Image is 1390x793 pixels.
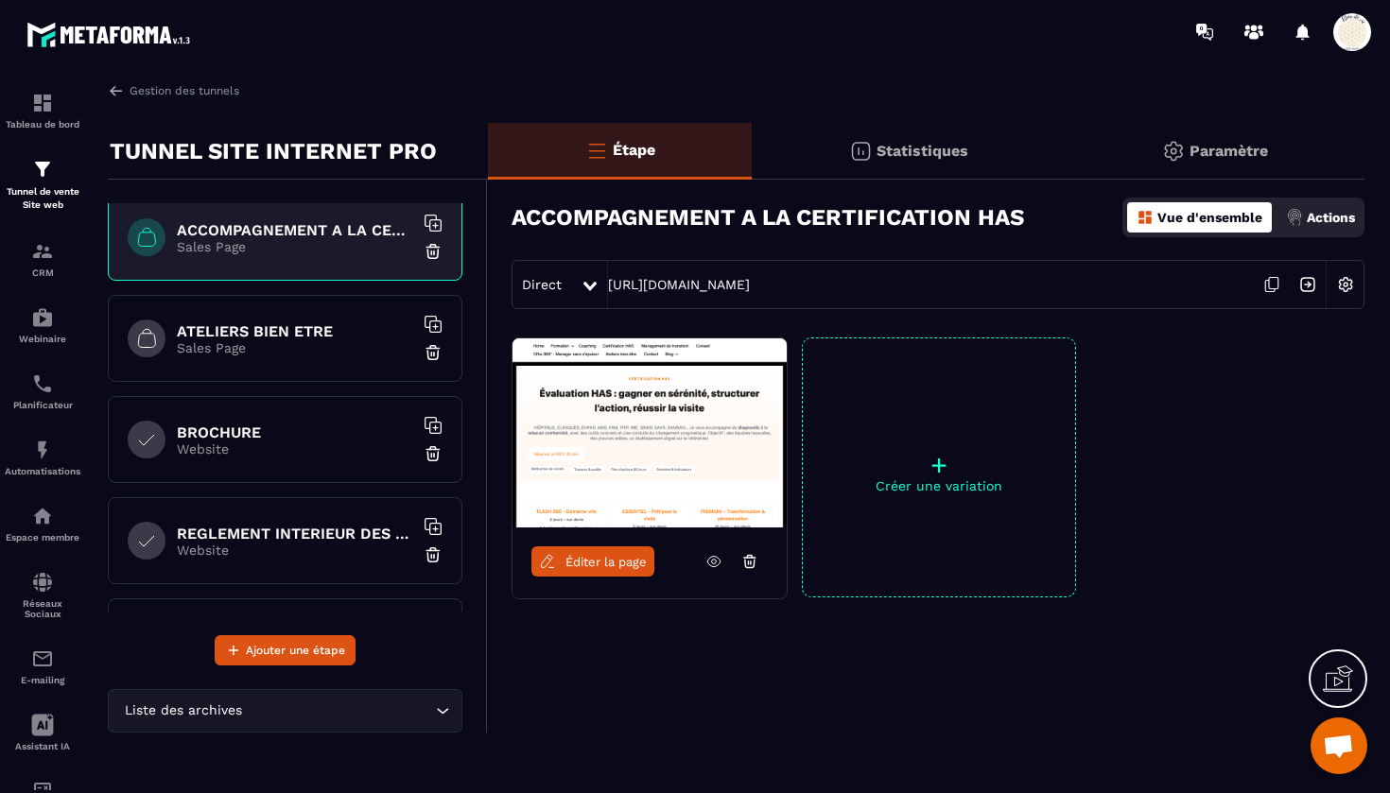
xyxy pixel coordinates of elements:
a: Gestion des tunnels [108,82,239,99]
a: formationformationTunnel de vente Site web [5,144,80,226]
a: automationsautomationsAutomatisations [5,424,80,491]
p: + [803,452,1075,478]
input: Search for option [246,700,431,721]
img: automations [31,439,54,461]
h6: REGLEMENT INTERIEUR DES FORMATIONS [177,525,413,543]
p: Paramètre [1190,142,1268,160]
span: Direct [522,277,562,292]
button: Ajouter une étape [215,635,356,665]
p: Tunnel de vente Site web [5,185,80,212]
img: trash [424,343,443,362]
img: trash [424,242,443,261]
p: Tableau de bord [5,119,80,129]
p: E-mailing [5,675,80,685]
p: Webinaire [5,334,80,344]
div: Ouvrir le chat [1311,717,1367,774]
p: Assistant IA [5,741,80,751]
img: trash [424,545,443,564]
img: email [31,647,54,670]
p: Website [177,543,413,558]
p: Espace membre [5,532,80,543]
div: Search for option [108,689,462,733]
a: schedulerschedulerPlanificateur [5,358,80,424]
p: CRM [5,267,80,278]
a: automationsautomationsWebinaire [5,292,80,358]
img: dashboard-orange.40269519.svg [1137,209,1154,226]
p: Statistiques [877,142,968,160]
a: emailemailE-mailing [5,633,80,699]
p: Étape [613,141,655,159]
h3: ACCOMPAGNEMENT A LA CERTIFICATION HAS [512,204,1024,231]
h6: ATELIERS BIEN ETRE [177,322,413,340]
a: formationformationCRM [5,226,80,292]
h6: BROCHURE [177,423,413,441]
p: Automatisations [5,466,80,476]
img: automations [31,306,54,329]
img: bars-o.4a397970.svg [585,139,608,162]
h6: ACCOMPAGNEMENT A LA CERTIFICATION HAS [177,221,413,239]
a: Assistant IA [5,699,80,766]
img: actions.d6e523a2.png [1286,209,1303,226]
a: Éditer la page [531,546,654,577]
img: formation [31,158,54,181]
a: social-networksocial-networkRéseaux Sociaux [5,557,80,633]
p: Vue d'ensemble [1157,210,1262,225]
p: Actions [1307,210,1355,225]
img: formation [31,92,54,114]
a: automationsautomationsEspace membre [5,491,80,557]
p: Créer une variation [803,478,1075,493]
span: Liste des archives [120,700,246,721]
p: Sales Page [177,239,413,254]
img: automations [31,505,54,527]
img: arrow [108,82,125,99]
p: TUNNEL SITE INTERNET PRO [110,132,437,170]
span: Ajouter une étape [246,641,345,660]
img: scheduler [31,372,54,395]
p: Website [177,441,413,457]
p: Réseaux Sociaux [5,598,80,619]
img: image [513,338,787,527]
a: [URL][DOMAIN_NAME] [608,277,750,292]
p: Planificateur [5,400,80,410]
img: stats.20deebd0.svg [849,140,872,163]
p: Sales Page [177,340,413,355]
img: social-network [31,571,54,594]
img: arrow-next.bcc2205e.svg [1290,267,1326,302]
a: formationformationTableau de bord [5,78,80,144]
img: formation [31,240,54,263]
img: trash [424,444,443,463]
img: logo [26,17,197,52]
img: setting-w.858f3a88.svg [1328,267,1364,302]
img: setting-gr.5f69749f.svg [1162,140,1185,163]
span: Éditer la page [565,555,647,569]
